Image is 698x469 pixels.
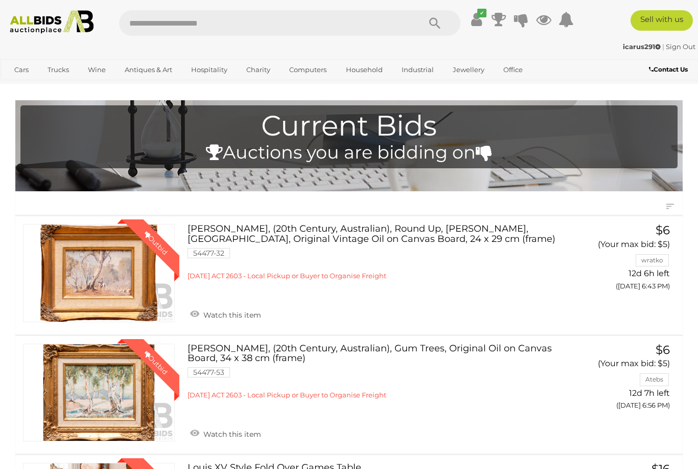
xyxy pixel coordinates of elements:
a: Industrial [395,61,440,78]
span: Watch this item [201,310,261,320]
span: $6 [656,343,670,357]
a: Sell with us [631,10,693,31]
a: Sports [8,78,42,95]
img: Allbids.com.au [5,10,98,34]
a: Watch this item [188,306,264,322]
a: Contact Us [649,64,690,75]
div: Outbid [132,339,179,386]
a: Computers [283,61,333,78]
a: Wine [81,61,112,78]
a: Sign Out [666,42,695,51]
a: Jewellery [446,61,491,78]
a: [GEOGRAPHIC_DATA] [48,78,133,95]
span: $6 [656,223,670,237]
a: Charity [240,61,277,78]
a: icarus291 [623,42,662,51]
a: Watch this item [188,426,264,441]
a: Trucks [41,61,76,78]
a: Household [339,61,389,78]
a: [PERSON_NAME], (20th Century, Australian), Round Up, [PERSON_NAME], [GEOGRAPHIC_DATA], Original V... [195,224,564,280]
a: Antiques & Art [118,61,179,78]
a: $6 (Your max bid: $5) Atebs 12d 7h left ([DATE] 6:56 PM) [579,344,672,415]
a: Outbid [23,224,175,322]
a: $6 (Your max bid: $5) wratko 12d 6h left ([DATE] 6:43 PM) [579,224,672,296]
a: Office [497,61,529,78]
b: Contact Us [649,65,688,73]
strong: icarus291 [623,42,661,51]
i: ✔ [477,9,486,17]
a: Hospitality [184,61,234,78]
button: Search [409,10,460,36]
div: Outbid [132,219,179,266]
a: ✔ [469,10,484,29]
h4: Auctions you are bidding on [26,143,672,163]
a: Outbid [23,344,175,442]
h1: Current Bids [26,110,672,142]
a: Cars [8,61,35,78]
span: Watch this item [201,430,261,439]
a: [PERSON_NAME], (20th Century, Australian), Gum Trees, Original Oil on Canvas Board, 34 x 38 cm (f... [195,344,564,400]
span: | [662,42,664,51]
